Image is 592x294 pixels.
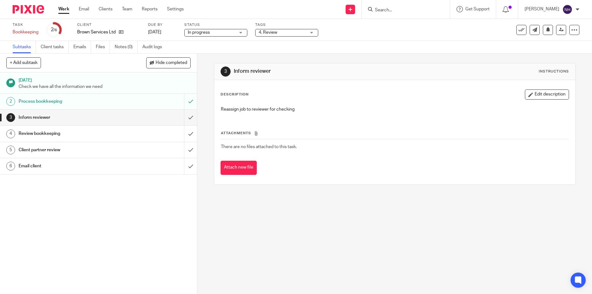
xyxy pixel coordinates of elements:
[148,22,176,27] label: Due by
[6,130,15,138] div: 4
[13,41,36,53] a: Subtasks
[115,41,138,53] a: Notes (0)
[77,29,116,35] p: Brown Services Ltd
[19,161,125,171] h1: Email client
[6,146,15,154] div: 5
[525,89,569,100] button: Edit description
[54,28,57,32] small: /6
[19,113,125,122] h1: Inform reviewer
[221,161,257,175] button: Attach new file
[6,162,15,170] div: 6
[19,97,125,106] h1: Process bookkeeping
[122,6,132,12] a: Team
[221,92,249,97] p: Description
[562,4,572,14] img: svg%3E
[184,22,247,27] label: Status
[51,26,57,33] div: 2
[6,113,15,122] div: 3
[96,41,110,53] a: Files
[77,22,140,27] label: Client
[6,97,15,106] div: 2
[259,30,277,35] span: 4. Review
[58,6,69,12] a: Work
[13,29,38,35] div: Bookkeeping
[19,76,191,84] h1: [DATE]
[79,6,89,12] a: Email
[188,30,210,35] span: In progress
[19,145,125,155] h1: Client partner review
[221,131,251,135] span: Attachments
[465,7,490,11] span: Get Support
[221,106,569,112] p: Reassign job to reviewer for checking
[73,41,91,53] a: Emails
[167,6,184,12] a: Settings
[374,8,431,13] input: Search
[146,57,191,68] button: Hide completed
[156,61,187,66] span: Hide completed
[234,68,408,75] h1: Inform reviewer
[19,84,191,90] p: Check we have all the information we need
[19,129,125,138] h1: Review bookkeeping
[525,6,559,12] p: [PERSON_NAME]
[6,57,41,68] button: + Add subtask
[41,41,69,53] a: Client tasks
[539,69,569,74] div: Instructions
[255,22,318,27] label: Tags
[142,6,158,12] a: Reports
[13,5,44,14] img: Pixie
[142,41,167,53] a: Audit logs
[13,22,38,27] label: Task
[221,145,297,149] span: There are no files attached to this task.
[221,66,231,77] div: 3
[99,6,112,12] a: Clients
[148,30,161,34] span: [DATE]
